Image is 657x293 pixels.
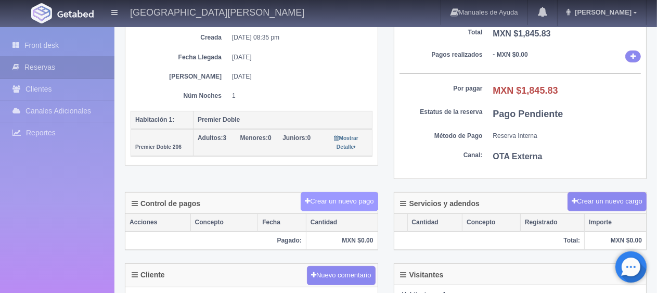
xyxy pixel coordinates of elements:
[138,72,222,81] dt: [PERSON_NAME]
[138,53,222,62] dt: Fecha Llegada
[306,214,377,232] th: Cantidad
[493,85,558,96] b: MXN $1,845.83
[462,214,521,232] th: Concepto
[132,200,200,208] h4: Control de pagos
[232,53,365,62] dd: [DATE]
[307,266,376,285] button: Nuevo comentario
[135,116,174,123] b: Habitación 1:
[57,10,94,18] img: Getabed
[572,8,632,16] span: [PERSON_NAME]
[493,152,543,161] b: OTA Externa
[585,214,646,232] th: Importe
[232,72,365,81] dd: [DATE]
[400,151,483,160] dt: Canal:
[400,84,483,93] dt: Por pagar
[194,111,372,129] th: Premier Doble
[132,271,165,279] h4: Cliente
[125,214,190,232] th: Acciones
[240,134,268,142] strong: Menores:
[334,135,358,150] small: Mostrar Detalle
[520,214,584,232] th: Registrado
[135,144,182,150] small: Premier Doble 206
[306,232,377,250] th: MXN $0.00
[493,51,528,58] b: - MXN $0.00
[301,192,378,211] button: Crear un nuevo pago
[31,3,52,23] img: Getabed
[125,232,306,250] th: Pagado:
[400,50,483,59] dt: Pagos realizados
[232,92,365,100] dd: 1
[493,29,551,38] b: MXN $1,845.83
[258,214,306,232] th: Fecha
[394,232,585,250] th: Total:
[282,134,311,142] span: 0
[400,28,483,37] dt: Total
[282,134,307,142] strong: Juniors:
[138,92,222,100] dt: Núm Noches
[400,108,483,117] dt: Estatus de la reserva
[401,271,444,279] h4: Visitantes
[240,134,272,142] span: 0
[493,109,563,119] b: Pago Pendiente
[198,134,223,142] strong: Adultos:
[585,232,646,250] th: MXN $0.00
[401,200,480,208] h4: Servicios y adendos
[130,5,304,18] h4: [GEOGRAPHIC_DATA][PERSON_NAME]
[400,132,483,141] dt: Método de Pago
[198,134,226,142] span: 3
[190,214,258,232] th: Concepto
[493,132,641,141] dd: Reserva Interna
[568,192,647,211] button: Crear un nuevo cargo
[407,214,462,232] th: Cantidad
[138,33,222,42] dt: Creada
[334,134,358,150] a: Mostrar Detalle
[232,33,365,42] dd: [DATE] 08:35 pm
